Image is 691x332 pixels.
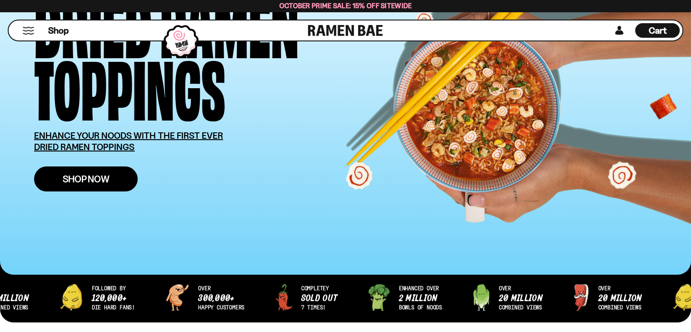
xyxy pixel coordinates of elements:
a: Shop Now [34,166,138,191]
span: Shop Now [63,174,109,184]
a: Shop [48,23,69,38]
span: Cart [649,25,666,36]
span: October Prime Sale: 15% off Sitewide [279,1,412,10]
span: Shop [48,25,69,37]
u: ENHANCE YOUR NOODS WITH THE FIRST EVER DRIED RAMEN TOPPINGS [34,130,223,152]
button: Mobile Menu Trigger [22,27,35,35]
div: Toppings [34,54,225,116]
div: Cart [635,20,680,40]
